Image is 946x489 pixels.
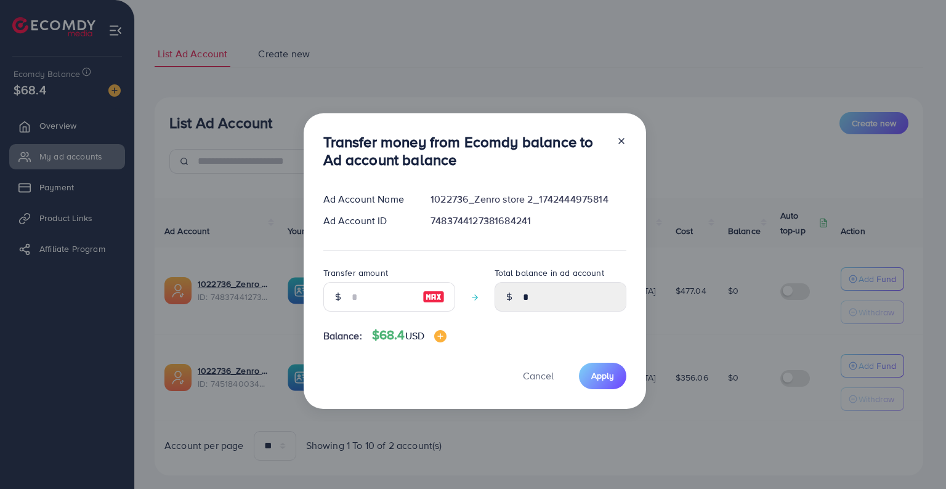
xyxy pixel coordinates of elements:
[894,434,937,480] iframe: Chat
[421,214,636,228] div: 7483744127381684241
[313,192,421,206] div: Ad Account Name
[313,214,421,228] div: Ad Account ID
[372,328,447,343] h4: $68.4
[507,363,569,389] button: Cancel
[495,267,604,279] label: Total balance in ad account
[323,133,607,169] h3: Transfer money from Ecomdy balance to Ad account balance
[434,330,447,342] img: image
[421,192,636,206] div: 1022736_Zenro store 2_1742444975814
[405,329,424,342] span: USD
[422,289,445,304] img: image
[591,370,614,382] span: Apply
[579,363,626,389] button: Apply
[523,369,554,382] span: Cancel
[323,267,388,279] label: Transfer amount
[323,329,362,343] span: Balance:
